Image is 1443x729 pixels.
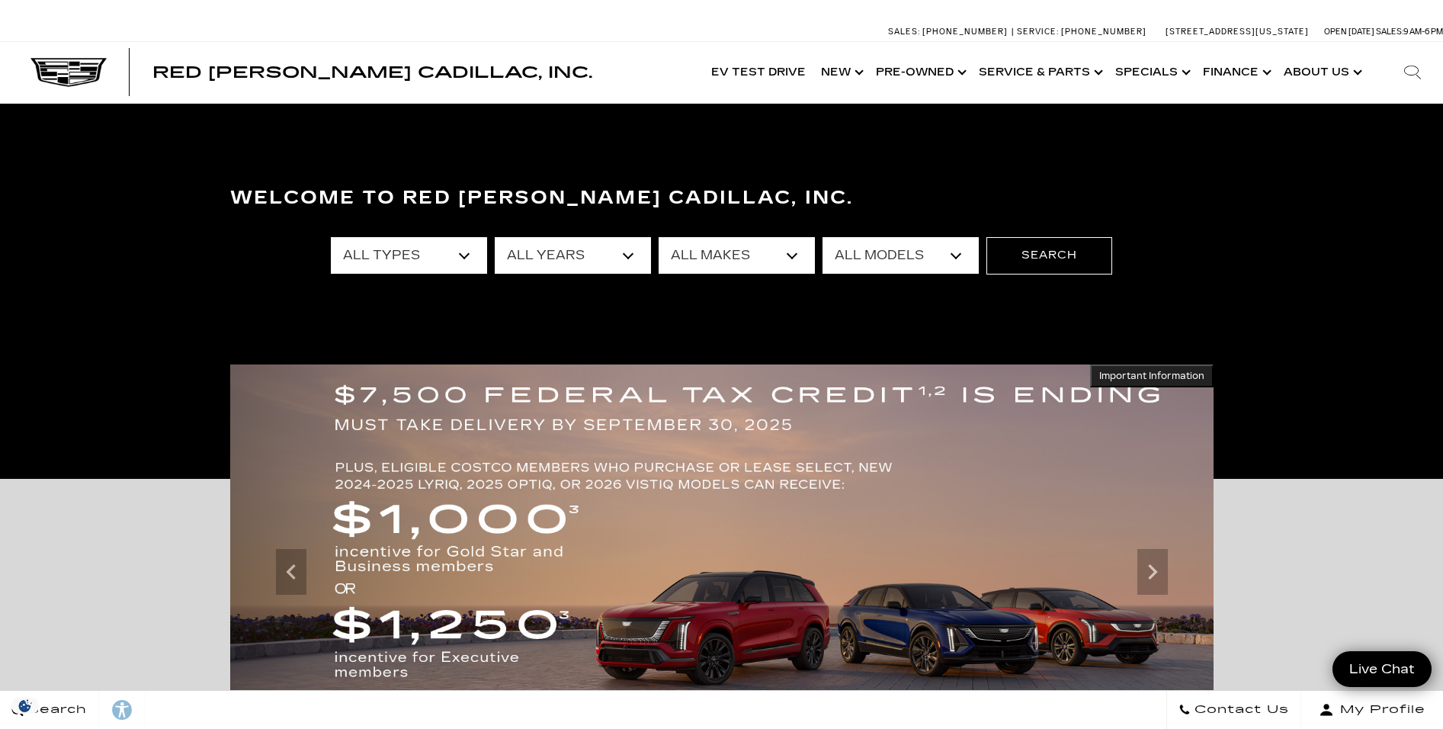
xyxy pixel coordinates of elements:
span: Sales: [888,27,920,37]
a: New [813,42,868,103]
span: 9 AM-6 PM [1403,27,1443,37]
div: Next [1137,549,1168,595]
a: EV Test Drive [704,42,813,103]
span: Search [24,699,87,721]
section: Click to Open Cookie Consent Modal [8,698,43,714]
select: Filter by type [331,237,487,274]
img: Cadillac Dark Logo with Cadillac White Text [30,58,107,87]
div: Previous [276,549,306,595]
button: Important Information [1090,364,1214,387]
span: Contact Us [1191,699,1289,721]
a: Service: [PHONE_NUMBER] [1012,27,1150,36]
a: About Us [1276,42,1367,103]
span: My Profile [1334,699,1425,721]
h3: Welcome to Red [PERSON_NAME] Cadillac, Inc. [230,183,1214,214]
a: Live Chat [1332,651,1432,687]
a: Contact Us [1166,691,1301,729]
a: Specials [1108,42,1195,103]
button: Search [986,237,1112,274]
span: [PHONE_NUMBER] [922,27,1008,37]
span: Service: [1017,27,1059,37]
img: Opt-Out Icon [8,698,43,714]
select: Filter by make [659,237,815,274]
a: Finance [1195,42,1276,103]
a: Service & Parts [971,42,1108,103]
a: Pre-Owned [868,42,971,103]
a: Red [PERSON_NAME] Cadillac, Inc. [152,65,592,80]
span: Important Information [1099,370,1204,382]
a: Sales: [PHONE_NUMBER] [888,27,1012,36]
span: Sales: [1376,27,1403,37]
a: [STREET_ADDRESS][US_STATE] [1166,27,1309,37]
span: Live Chat [1342,660,1422,678]
span: [PHONE_NUMBER] [1061,27,1146,37]
button: Open user profile menu [1301,691,1443,729]
select: Filter by year [495,237,651,274]
span: Open [DATE] [1324,27,1374,37]
select: Filter by model [823,237,979,274]
span: Red [PERSON_NAME] Cadillac, Inc. [152,63,592,82]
